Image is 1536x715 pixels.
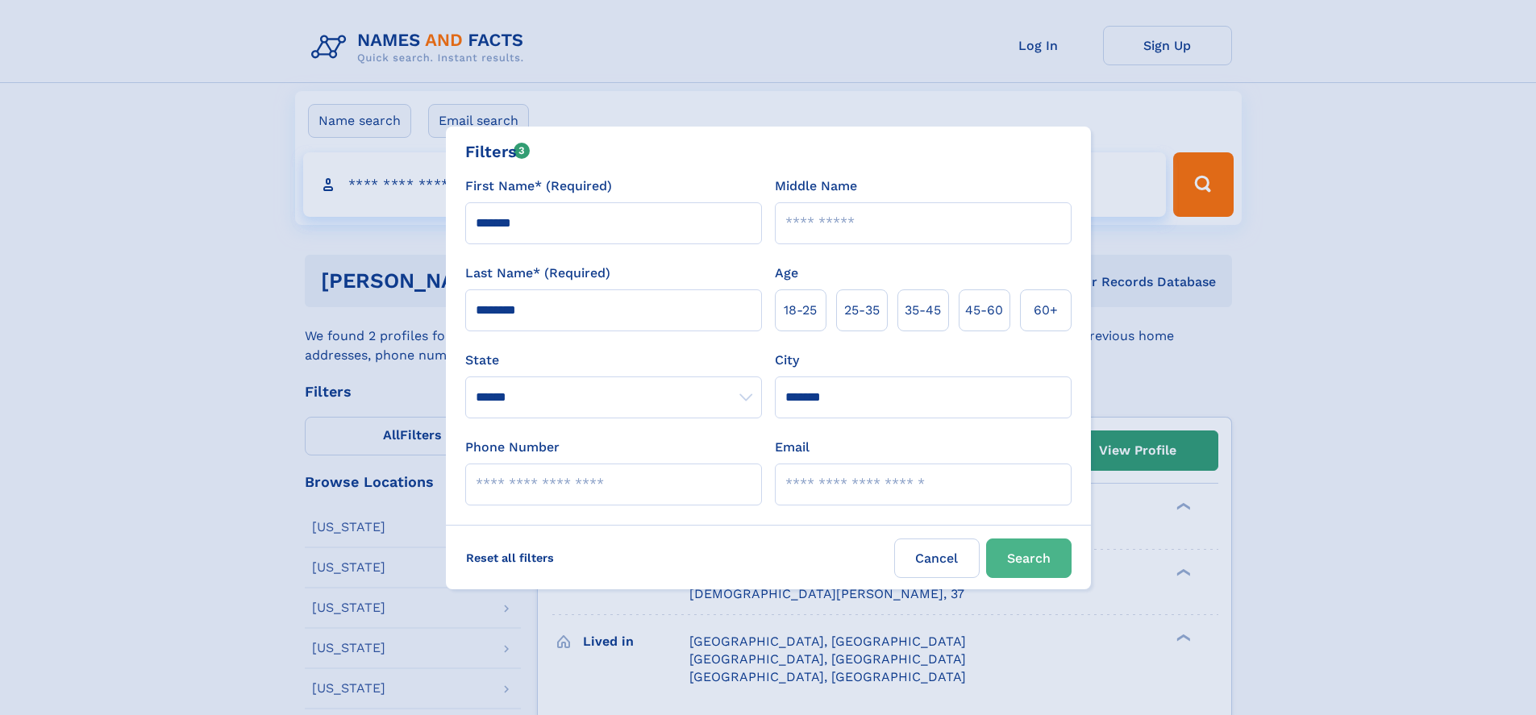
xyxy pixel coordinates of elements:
span: 18‑25 [784,301,817,320]
span: 25‑35 [844,301,880,320]
label: Reset all filters [456,538,564,577]
span: 35‑45 [905,301,941,320]
label: State [465,351,762,370]
label: Last Name* (Required) [465,264,610,283]
label: Phone Number [465,438,560,457]
label: Age [775,264,798,283]
span: 45‑60 [965,301,1003,320]
button: Search [986,538,1072,578]
label: City [775,351,799,370]
label: Email [775,438,810,457]
label: Middle Name [775,177,857,196]
label: Cancel [894,538,980,578]
span: 60+ [1034,301,1058,320]
div: Filters [465,139,531,164]
label: First Name* (Required) [465,177,612,196]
